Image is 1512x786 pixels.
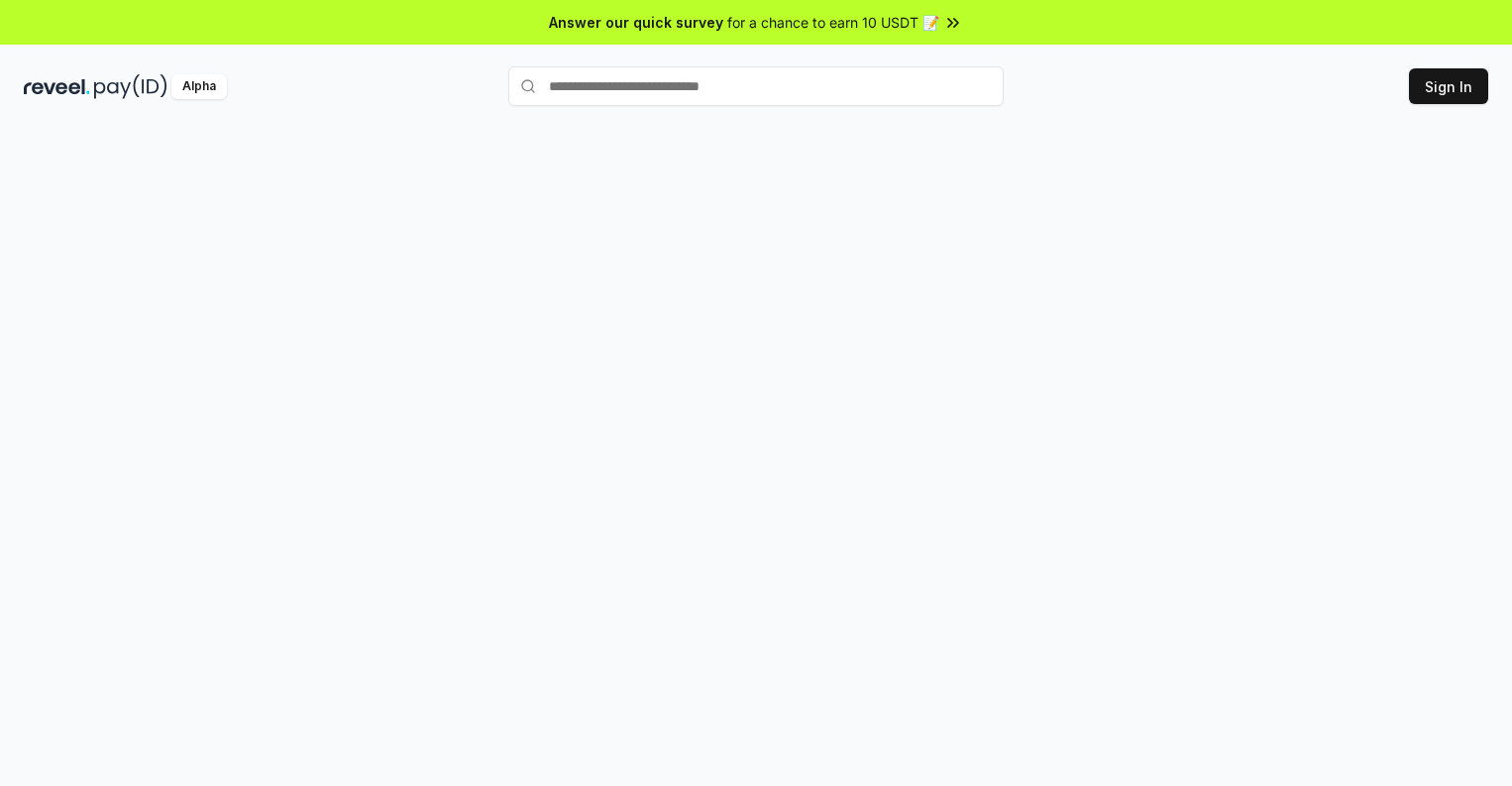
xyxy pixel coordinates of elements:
[727,12,939,33] span: for a chance to earn 10 USDT 📝
[94,74,167,99] img: pay_id
[1409,68,1488,104] button: Sign In
[549,12,723,33] span: Answer our quick survey
[24,74,90,99] img: reveel_dark
[171,74,227,99] div: Alpha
